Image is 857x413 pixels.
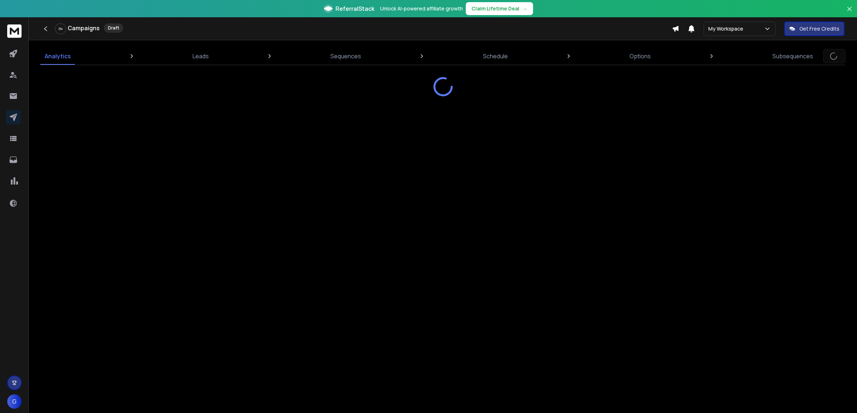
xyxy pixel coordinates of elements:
p: Options [630,52,651,60]
button: G [7,394,22,409]
h1: Campaigns [68,24,100,32]
button: Claim Lifetime Deal→ [466,2,533,15]
a: Leads [188,47,213,65]
p: Leads [193,52,209,60]
button: Get Free Credits [784,22,844,36]
a: Options [625,47,655,65]
p: 0 % [59,27,63,31]
div: Draft [104,23,123,33]
span: ReferralStack [335,4,374,13]
a: Schedule [479,47,512,65]
p: Subsequences [772,52,813,60]
a: Sequences [326,47,365,65]
p: Unlock AI-powered affiliate growth [380,5,463,12]
button: Close banner [845,4,854,22]
p: Sequences [330,52,361,60]
p: My Workspace [708,25,746,32]
a: Analytics [40,47,75,65]
p: Analytics [45,52,71,60]
p: Get Free Credits [799,25,839,32]
a: Subsequences [768,47,817,65]
p: Schedule [483,52,508,60]
span: → [522,5,527,12]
